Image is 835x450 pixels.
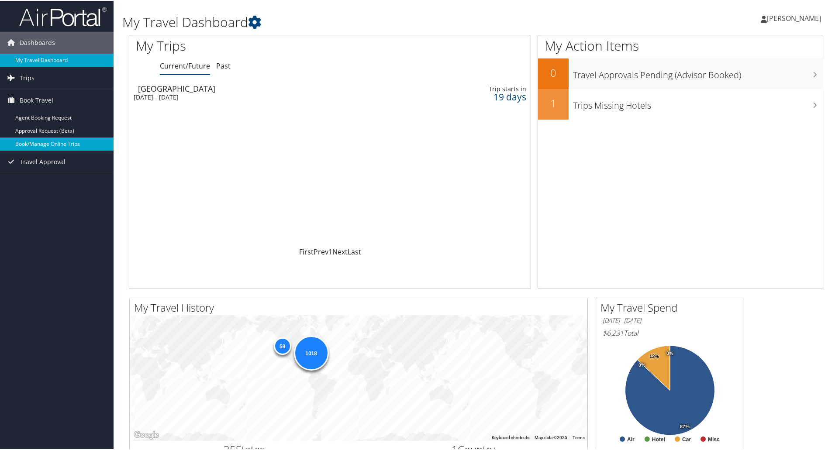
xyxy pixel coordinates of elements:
[600,299,744,314] h2: My Travel Spend
[535,434,567,439] span: Map data ©2025
[638,362,645,367] tspan: 0%
[20,89,53,110] span: Book Travel
[299,246,314,256] a: First
[538,95,569,110] h2: 1
[20,66,35,88] span: Trips
[761,4,830,31] a: [PERSON_NAME]
[20,150,66,172] span: Travel Approval
[216,60,231,70] a: Past
[134,299,587,314] h2: My Travel History
[348,246,361,256] a: Last
[274,337,291,354] div: 59
[138,84,387,92] div: [GEOGRAPHIC_DATA]
[538,88,823,119] a: 1Trips Missing Hotels
[538,65,569,79] h2: 0
[538,36,823,54] h1: My Action Items
[680,423,690,429] tspan: 87%
[19,6,107,26] img: airportal-logo.png
[573,434,585,439] a: Terms (opens in new tab)
[328,246,332,256] a: 1
[438,84,526,92] div: Trip starts in
[603,327,737,337] h6: Total
[136,36,357,54] h1: My Trips
[627,436,635,442] text: Air
[767,13,821,22] span: [PERSON_NAME]
[666,350,673,355] tspan: 0%
[652,436,665,442] text: Hotel
[20,31,55,53] span: Dashboards
[603,316,737,324] h6: [DATE] - [DATE]
[538,58,823,88] a: 0Travel Approvals Pending (Advisor Booked)
[314,246,328,256] a: Prev
[294,335,329,370] div: 1018
[122,12,594,31] h1: My Travel Dashboard
[160,60,210,70] a: Current/Future
[573,64,823,80] h3: Travel Approvals Pending (Advisor Booked)
[134,93,383,100] div: [DATE] - [DATE]
[573,94,823,111] h3: Trips Missing Hotels
[603,327,624,337] span: $6,231
[649,353,659,358] tspan: 13%
[332,246,348,256] a: Next
[708,436,720,442] text: Misc
[438,92,526,100] div: 19 days
[132,429,161,440] a: Open this area in Google Maps (opens a new window)
[492,434,529,440] button: Keyboard shortcuts
[132,429,161,440] img: Google
[682,436,691,442] text: Car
